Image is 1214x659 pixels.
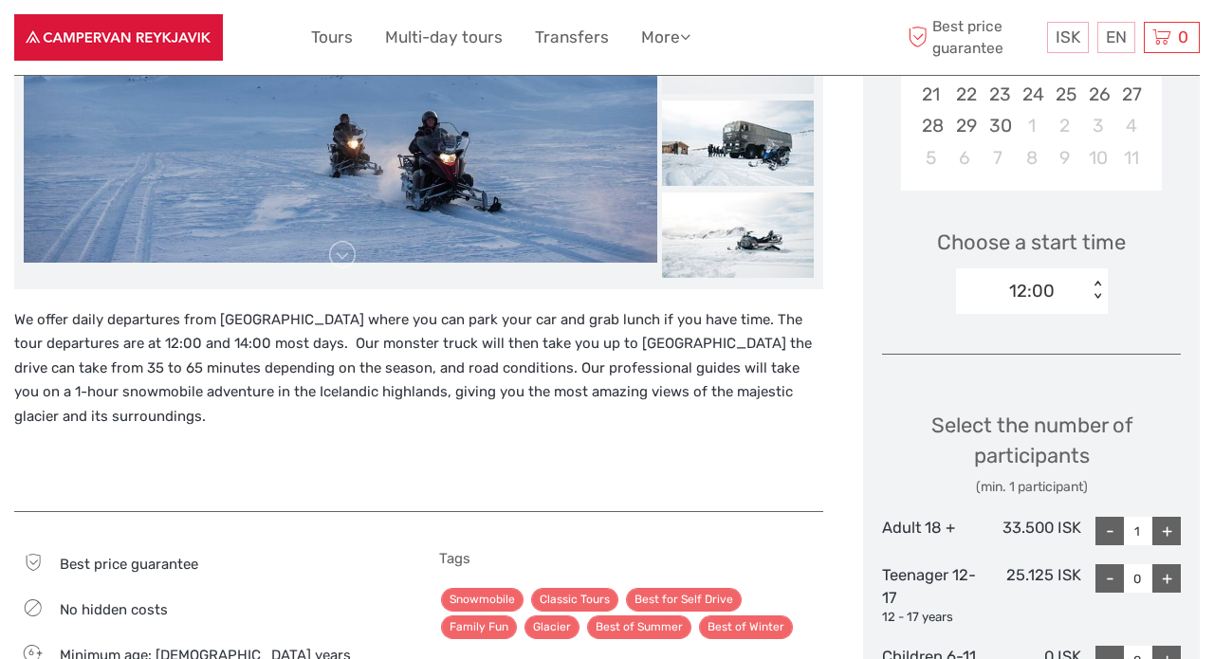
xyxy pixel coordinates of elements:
div: Choose Monday, September 29th, 2025 [948,110,982,141]
div: Choose Friday, October 3rd, 2025 [1081,110,1114,141]
h5: Tags [439,550,824,567]
a: More [641,24,690,51]
span: Best price guarantee [60,556,198,573]
img: 1dcea90356f24b408c2fefcc969d90cf_slider_thumbnail.jpeg [662,101,814,186]
div: Choose Saturday, October 11th, 2025 [1114,142,1148,174]
a: Classic Tours [531,588,618,612]
a: Family Fun [441,615,517,639]
div: + [1152,564,1181,593]
div: Adult 18 + [882,517,982,545]
div: + [1152,517,1181,545]
div: Choose Friday, October 10th, 2025 [1081,142,1114,174]
div: Choose Saturday, October 4th, 2025 [1114,110,1148,141]
div: Choose Wednesday, October 1st, 2025 [1015,110,1048,141]
a: Multi-day tours [385,24,503,51]
div: Choose Tuesday, September 30th, 2025 [982,110,1015,141]
span: ISK [1056,27,1080,46]
span: Best price guarantee [904,16,1043,58]
div: < > [1089,281,1105,301]
div: Choose Wednesday, September 24th, 2025 [1015,79,1048,110]
div: EN [1097,22,1135,53]
div: - [1095,564,1124,593]
span: No hidden costs [60,601,168,618]
div: 33.500 ISK [982,517,1081,545]
div: Choose Sunday, October 5th, 2025 [914,142,947,174]
div: Choose Wednesday, October 8th, 2025 [1015,142,1048,174]
a: Best of Summer [587,615,691,639]
img: 1ba3d0c756ef48c9b2bf896de9cdfab6_slider_thumbnail.jpeg [662,192,814,278]
a: Best of Winter [699,615,793,639]
div: 12:00 [1009,279,1055,303]
a: Glacier [524,615,579,639]
div: Choose Thursday, October 2nd, 2025 [1048,110,1081,141]
a: Snowmobile [441,588,524,612]
div: Choose Tuesday, September 23rd, 2025 [982,79,1015,110]
button: Open LiveChat chat widget [218,29,241,52]
div: Choose Thursday, October 9th, 2025 [1048,142,1081,174]
div: Choose Friday, September 26th, 2025 [1081,79,1114,110]
span: 6 [17,646,45,659]
img: Scandinavian Travel [14,14,223,61]
a: Tours [311,24,353,51]
div: (min. 1 participant) [882,478,1181,497]
div: - [1095,517,1124,545]
div: Teenager 12-17 [882,564,982,627]
span: 0 [1175,27,1191,46]
div: Choose Monday, October 6th, 2025 [948,142,982,174]
div: 12 - 17 years [882,609,982,627]
p: We're away right now. Please check back later! [27,33,214,48]
a: Best for Self Drive [626,588,742,612]
div: Choose Sunday, September 28th, 2025 [914,110,947,141]
div: Choose Saturday, September 27th, 2025 [1114,79,1148,110]
p: We offer daily departures from [GEOGRAPHIC_DATA] where you can park your car and grab lunch if yo... [14,308,823,430]
div: Choose Monday, September 22nd, 2025 [948,79,982,110]
div: Choose Tuesday, October 7th, 2025 [982,142,1015,174]
div: Choose Thursday, September 25th, 2025 [1048,79,1081,110]
span: Choose a start time [937,228,1126,257]
a: Transfers [535,24,609,51]
div: Choose Sunday, September 21st, 2025 [914,79,947,110]
div: Select the number of participants [882,411,1181,497]
div: 25.125 ISK [982,564,1081,627]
